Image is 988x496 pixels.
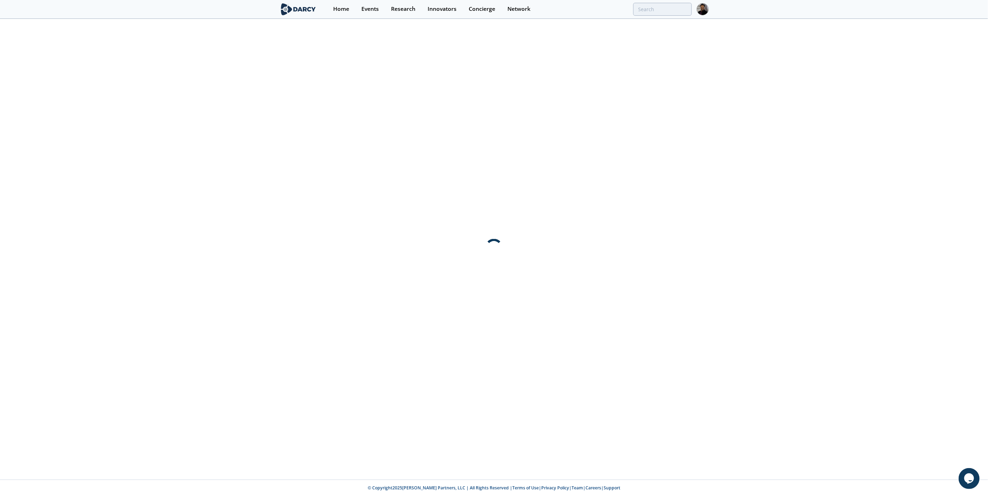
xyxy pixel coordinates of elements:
[279,3,317,15] img: logo-wide.svg
[469,6,495,12] div: Concierge
[697,3,709,15] img: Profile
[959,468,981,489] iframe: chat widget
[512,485,539,491] a: Terms of Use
[333,6,349,12] div: Home
[572,485,583,491] a: Team
[585,485,601,491] a: Careers
[361,6,379,12] div: Events
[391,6,415,12] div: Research
[604,485,620,491] a: Support
[541,485,569,491] a: Privacy Policy
[236,485,752,491] p: © Copyright 2025 [PERSON_NAME] Partners, LLC | All Rights Reserved | | | | |
[428,6,457,12] div: Innovators
[507,6,530,12] div: Network
[633,3,692,16] input: Advanced Search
